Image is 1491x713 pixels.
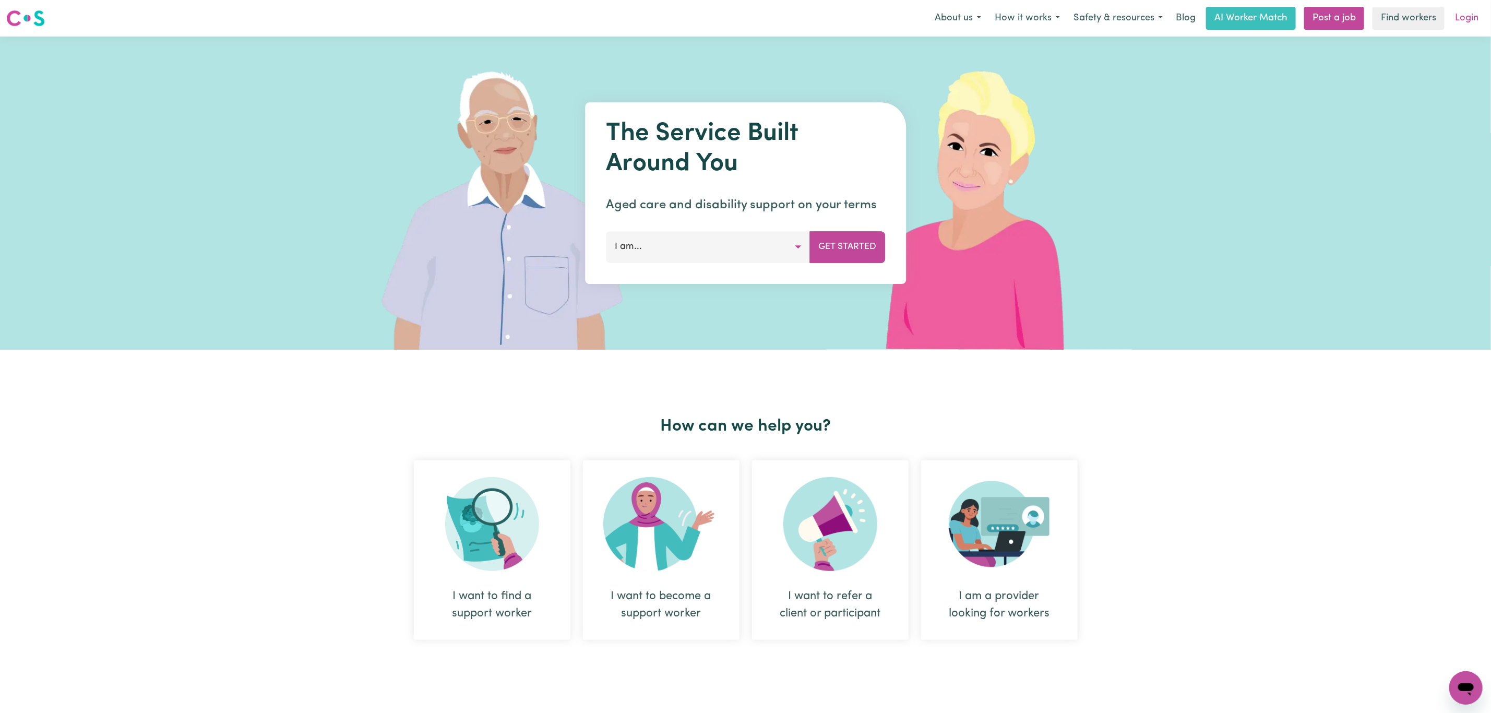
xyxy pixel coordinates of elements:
[1373,7,1445,30] a: Find workers
[608,588,714,622] div: I want to become a support worker
[1206,7,1296,30] a: AI Worker Match
[1449,7,1485,30] a: Login
[928,7,988,29] button: About us
[445,477,539,571] img: Search
[408,417,1084,436] h2: How can we help you?
[583,460,739,640] div: I want to become a support worker
[439,588,545,622] div: I want to find a support worker
[6,9,45,28] img: Careseekers logo
[946,588,1053,622] div: I am a provider looking for workers
[949,477,1050,571] img: Provider
[1304,7,1364,30] a: Post a job
[606,119,885,179] h1: The Service Built Around You
[809,231,885,263] button: Get Started
[414,460,570,640] div: I want to find a support worker
[1170,7,1202,30] a: Blog
[921,460,1078,640] div: I am a provider looking for workers
[603,477,719,571] img: Become Worker
[783,477,877,571] img: Refer
[752,460,909,640] div: I want to refer a client or participant
[6,6,45,30] a: Careseekers logo
[1067,7,1170,29] button: Safety & resources
[606,231,810,263] button: I am...
[1449,671,1483,705] iframe: Button to launch messaging window, conversation in progress
[777,588,884,622] div: I want to refer a client or participant
[606,196,885,215] p: Aged care and disability support on your terms
[988,7,1067,29] button: How it works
